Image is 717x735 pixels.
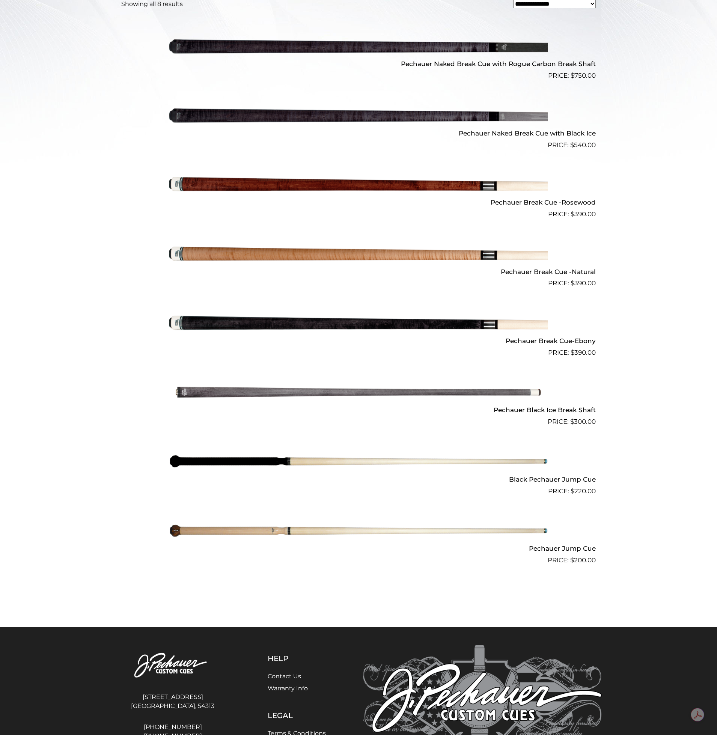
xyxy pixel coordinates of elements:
[121,499,596,565] a: Pechauer Jump Cue $200.00
[169,222,548,285] img: Pechauer Break Cue -Natural
[169,361,548,424] img: Pechauer Black Ice Break Shaft
[571,72,574,79] span: $
[121,291,596,357] a: Pechauer Break Cue-Ebony $390.00
[121,153,596,219] a: Pechauer Break Cue -Rosewood $390.00
[571,487,574,495] span: $
[268,685,308,692] a: Warranty Info
[570,418,574,425] span: $
[571,487,596,495] bdi: 220.00
[571,210,574,218] span: $
[570,141,596,149] bdi: 540.00
[121,361,596,427] a: Pechauer Black Ice Break Shaft $300.00
[169,153,548,216] img: Pechauer Break Cue -Rosewood
[571,72,596,79] bdi: 750.00
[268,711,326,720] h5: Legal
[169,499,548,562] img: Pechauer Jump Cue
[121,430,596,496] a: Black Pechauer Jump Cue $220.00
[169,84,548,147] img: Pechauer Naked Break Cue with Black Ice
[121,126,596,140] h2: Pechauer Naked Break Cue with Black Ice
[268,654,326,663] h5: Help
[268,673,301,680] a: Contact Us
[115,723,230,732] a: [PHONE_NUMBER]
[121,542,596,556] h2: Pechauer Jump Cue
[121,334,596,348] h2: Pechauer Break Cue-Ebony
[121,84,596,150] a: Pechauer Naked Break Cue with Black Ice $540.00
[571,279,596,287] bdi: 390.00
[115,645,230,687] img: Pechauer Custom Cues
[121,403,596,417] h2: Pechauer Black Ice Break Shaft
[169,15,548,78] img: Pechauer Naked Break Cue with Rogue Carbon Break Shaft
[121,265,596,279] h2: Pechauer Break Cue -Natural
[169,430,548,493] img: Black Pechauer Jump Cue
[571,210,596,218] bdi: 390.00
[570,556,596,564] bdi: 200.00
[121,15,596,81] a: Pechauer Naked Break Cue with Rogue Carbon Break Shaft $750.00
[571,349,574,356] span: $
[121,196,596,209] h2: Pechauer Break Cue -Rosewood
[570,418,596,425] bdi: 300.00
[571,349,596,356] bdi: 390.00
[121,222,596,288] a: Pechauer Break Cue -Natural $390.00
[570,556,574,564] span: $
[169,291,548,354] img: Pechauer Break Cue-Ebony
[121,472,596,486] h2: Black Pechauer Jump Cue
[571,279,574,287] span: $
[570,141,574,149] span: $
[115,690,230,714] address: [STREET_ADDRESS] [GEOGRAPHIC_DATA], 54313
[121,57,596,71] h2: Pechauer Naked Break Cue with Rogue Carbon Break Shaft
